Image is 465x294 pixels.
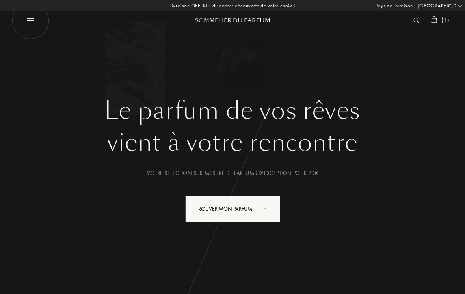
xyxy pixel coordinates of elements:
[375,2,416,10] span: Pays de livraison :
[441,16,449,24] span: ( 1 )
[185,196,280,222] div: Trouver mon parfum
[185,17,280,25] div: Sommelier du Parfum
[18,169,447,177] div: Votre selection sur-mesure de parfums d’exception pour 20€
[18,97,447,125] h1: Le parfum de vos rêves
[18,125,447,160] div: vient à votre rencontre
[12,2,49,39] img: burger_white.png
[261,201,277,216] div: animation
[431,16,437,23] img: cart_white.svg
[179,196,286,222] a: Trouver mon parfumanimation
[413,18,419,23] img: search_icn_white.svg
